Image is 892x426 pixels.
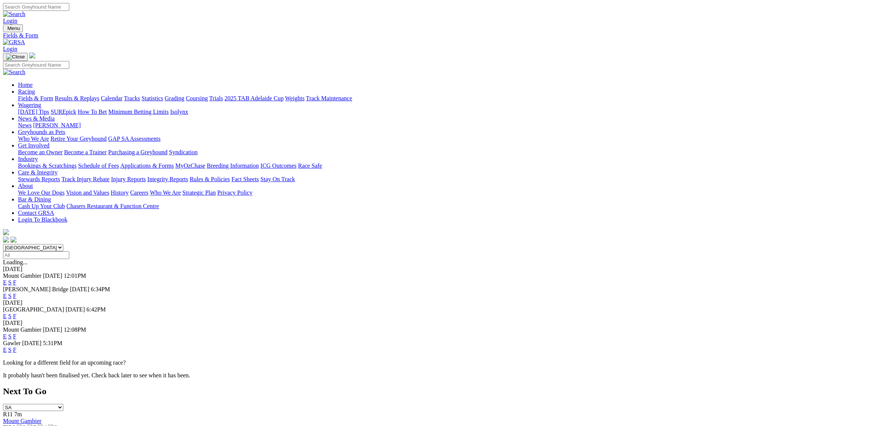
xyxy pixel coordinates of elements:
[3,11,25,18] img: Search
[64,326,86,333] span: 12:08PM
[18,189,889,196] div: About
[3,372,190,378] partial: It probably hasn't been finalised yet. Check back later to see when it has been.
[3,386,889,396] h2: Next To Go
[13,279,16,286] a: F
[108,109,169,115] a: Minimum Betting Limits
[142,95,163,101] a: Statistics
[78,162,119,169] a: Schedule of Fees
[3,418,42,424] a: Mount Gambier
[3,24,23,32] button: Toggle navigation
[43,340,63,346] span: 5:31PM
[66,203,159,209] a: Chasers Restaurant & Function Centre
[18,122,889,129] div: News & Media
[64,273,86,279] span: 12:01PM
[14,411,22,417] span: 7m
[13,347,16,353] a: F
[3,411,13,417] span: R11
[18,149,889,156] div: Get Involved
[3,61,69,69] input: Search
[306,95,352,101] a: Track Maintenance
[207,162,259,169] a: Breeding Information
[43,326,63,333] span: [DATE]
[13,313,16,319] a: F
[33,122,81,128] a: [PERSON_NAME]
[3,3,69,11] input: Search
[8,333,12,340] a: S
[18,129,65,135] a: Greyhounds as Pets
[18,82,33,88] a: Home
[70,286,90,292] span: [DATE]
[8,279,12,286] a: S
[18,109,889,115] div: Wagering
[3,313,7,319] a: E
[232,176,259,182] a: Fact Sheets
[3,266,889,273] div: [DATE]
[6,54,25,60] img: Close
[175,162,205,169] a: MyOzChase
[18,149,63,155] a: Become an Owner
[61,176,109,182] a: Track Injury Rebate
[150,189,181,196] a: Who We Are
[22,340,42,346] span: [DATE]
[101,95,123,101] a: Calendar
[170,109,188,115] a: Isolynx
[3,279,7,286] a: E
[55,95,99,101] a: Results & Replays
[182,189,216,196] a: Strategic Plan
[8,313,12,319] a: S
[18,189,64,196] a: We Love Our Dogs
[217,189,253,196] a: Privacy Policy
[124,95,140,101] a: Tracks
[108,136,161,142] a: GAP SA Assessments
[18,136,889,142] div: Greyhounds as Pets
[87,306,106,313] span: 6:42PM
[18,95,889,102] div: Racing
[3,229,9,235] img: logo-grsa-white.png
[18,102,41,108] a: Wagering
[3,273,42,279] span: Mount Gambier
[3,69,25,76] img: Search
[3,259,27,265] span: Loading...
[18,115,55,122] a: News & Media
[3,251,69,259] input: Select date
[91,286,110,292] span: 6:34PM
[18,183,33,189] a: About
[3,340,21,346] span: Gawler
[3,359,889,366] p: Looking for a different field for an upcoming race?
[18,216,67,223] a: Login To Blackbook
[18,176,889,183] div: Care & Integrity
[108,149,167,155] a: Purchasing a Greyhound
[3,32,889,39] a: Fields & Form
[224,95,284,101] a: 2025 TAB Adelaide Cup
[13,293,16,299] a: F
[7,25,20,31] span: Menu
[18,156,38,162] a: Industry
[298,162,322,169] a: Race Safe
[51,109,76,115] a: SUREpick
[10,237,16,243] img: twitter.svg
[18,122,31,128] a: News
[3,237,9,243] img: facebook.svg
[3,39,25,46] img: GRSA
[18,88,35,95] a: Racing
[3,53,28,61] button: Toggle navigation
[3,306,64,313] span: [GEOGRAPHIC_DATA]
[13,333,16,340] a: F
[8,293,12,299] a: S
[260,162,296,169] a: ICG Outcomes
[3,326,42,333] span: Mount Gambier
[18,162,889,169] div: Industry
[3,320,889,326] div: [DATE]
[18,136,49,142] a: Who We Are
[130,189,148,196] a: Careers
[66,306,85,313] span: [DATE]
[18,203,65,209] a: Cash Up Your Club
[165,95,184,101] a: Grading
[66,189,109,196] a: Vision and Values
[18,95,53,101] a: Fields & Form
[120,162,174,169] a: Applications & Forms
[3,286,69,292] span: [PERSON_NAME] Bridge
[18,162,76,169] a: Bookings & Scratchings
[18,176,60,182] a: Stewards Reports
